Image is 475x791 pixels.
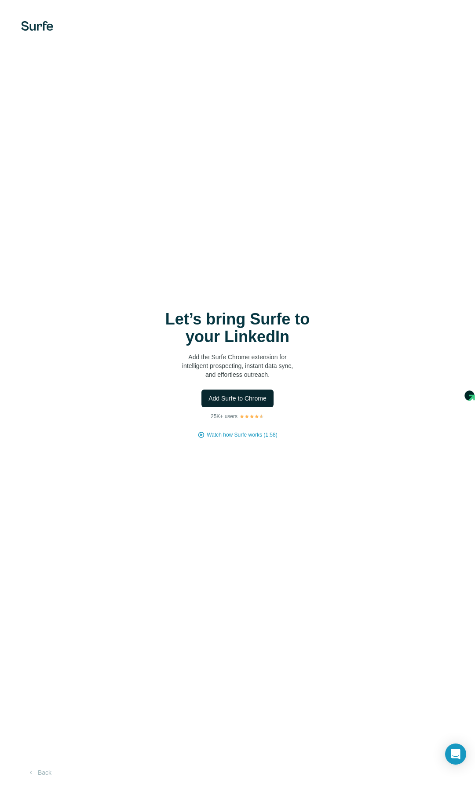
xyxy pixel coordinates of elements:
img: Rating Stars [239,414,264,419]
p: 25K+ users [211,412,237,420]
button: Back [21,765,58,780]
img: Surfe's logo [21,21,53,31]
button: Watch how Surfe works (1:58) [207,431,277,439]
p: Add the Surfe Chrome extension for intelligent prospecting, instant data sync, and effortless out... [150,353,325,379]
button: Add Surfe to Chrome [201,390,274,407]
div: Open Intercom Messenger [445,744,466,765]
h1: Let’s bring Surfe to your LinkedIn [150,310,325,346]
span: Add Surfe to Chrome [208,394,267,403]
